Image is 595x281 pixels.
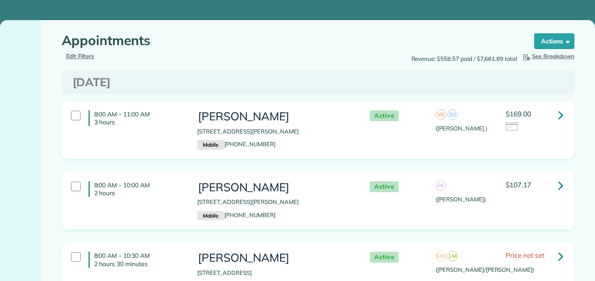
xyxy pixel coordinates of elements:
[197,211,276,218] a: Mobile[PHONE_NUMBER]
[197,181,352,194] h3: [PERSON_NAME]
[94,189,184,197] p: 2 hours
[521,52,574,61] button: See Breakdown
[436,125,487,132] span: ([PERSON_NAME] )
[370,110,399,121] span: Active
[436,251,446,261] span: SH1
[197,140,224,150] small: Mobile
[506,180,531,189] span: $107.17
[73,76,563,89] h3: [DATE]
[89,181,184,197] h4: 8:00 AM - 10:00 AM
[436,180,446,191] span: FV
[370,181,399,192] span: Active
[94,260,184,268] p: 2 hours 30 minutes
[66,53,95,60] a: Edit Filters
[94,118,184,126] p: 3 hours
[534,33,574,49] button: Actions
[197,110,352,123] h3: [PERSON_NAME]
[370,252,399,263] span: Active
[197,269,352,277] p: [STREET_ADDRESS]
[506,109,531,118] span: $169.00
[447,251,458,261] span: LM
[89,110,184,126] h4: 8:00 AM - 11:00 AM
[411,55,517,63] span: Revenue: $558.57 paid / $7,661.89 total
[197,140,276,148] a: Mobile[PHONE_NUMBER]
[436,266,534,273] span: ([PERSON_NAME]/[PERSON_NAME])
[197,198,352,207] p: [STREET_ADDRESS][PERSON_NAME]
[197,252,352,264] h3: [PERSON_NAME]
[197,211,224,221] small: Mobile
[62,33,517,48] h1: Appointments
[197,127,352,136] p: [STREET_ADDRESS][PERSON_NAME]
[447,109,458,120] span: D2
[89,252,184,267] h4: 8:00 AM - 10:30 AM
[436,196,485,203] span: ([PERSON_NAME])
[506,251,544,260] span: Price not set
[436,109,446,120] span: VE
[506,122,519,132] img: icon_credit_card_neutral-3d9a980bd25ce6dbb0f2033d7200983694762465c175678fcbc2d8f4bc43548e.png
